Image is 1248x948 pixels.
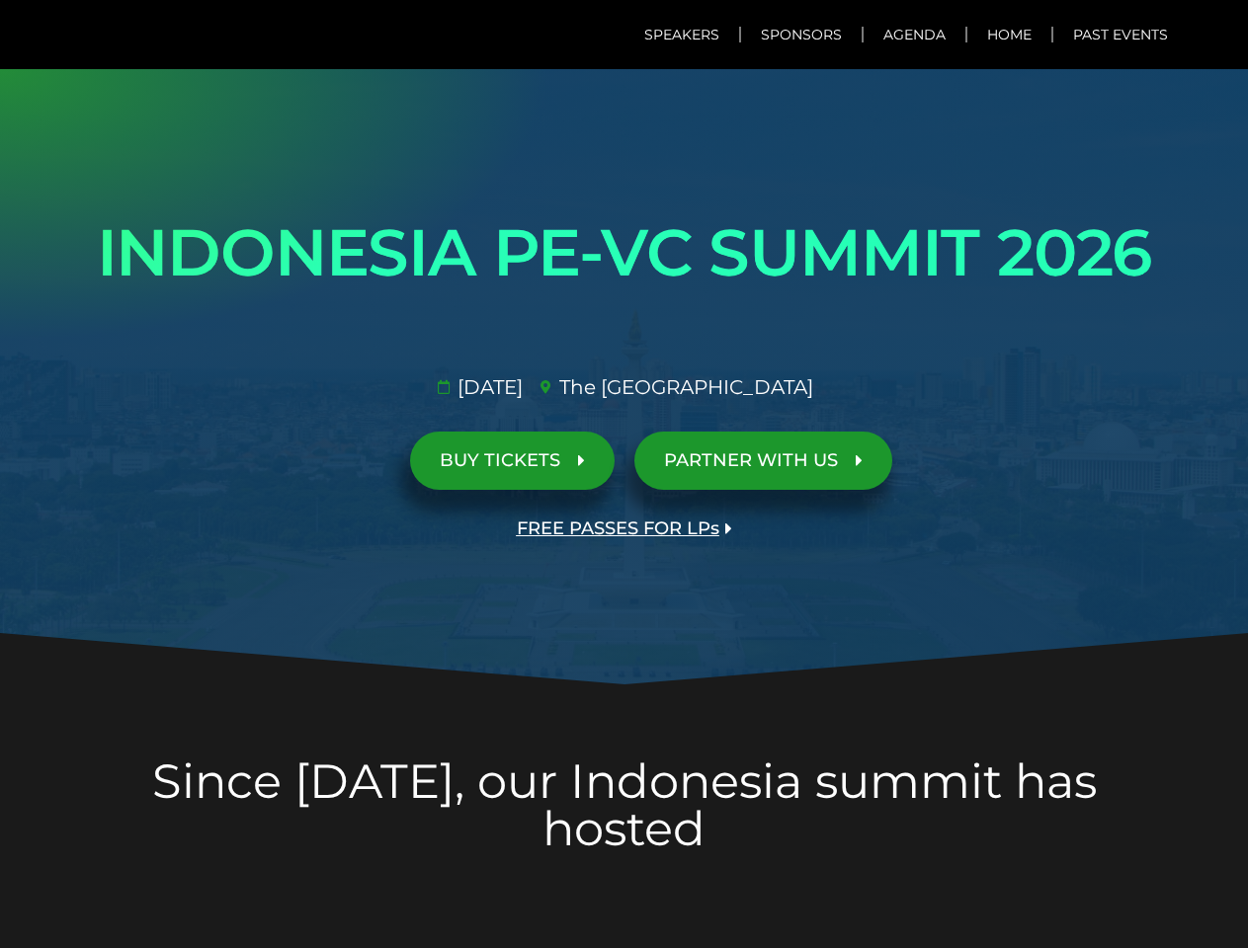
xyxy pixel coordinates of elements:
h2: Since [DATE], our Indonesia summit has hosted [71,757,1178,852]
span: FREE PASSES FOR LPs [517,519,719,538]
a: PARTNER WITH US [634,432,892,490]
a: Agenda [864,12,965,57]
span: PARTNER WITH US [664,451,838,470]
h1: INDONESIA PE-VC SUMMIT 2026 [71,197,1178,308]
a: FREE PASSES FOR LPs [487,500,762,558]
span: BUY TICKETS [440,451,560,470]
a: Past Events [1053,12,1188,57]
a: Sponsors [741,12,862,57]
a: Speakers [624,12,739,57]
span: [DATE]​ [453,372,523,402]
a: Home [967,12,1051,57]
a: BUY TICKETS [410,432,615,490]
span: The [GEOGRAPHIC_DATA]​ [554,372,813,402]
